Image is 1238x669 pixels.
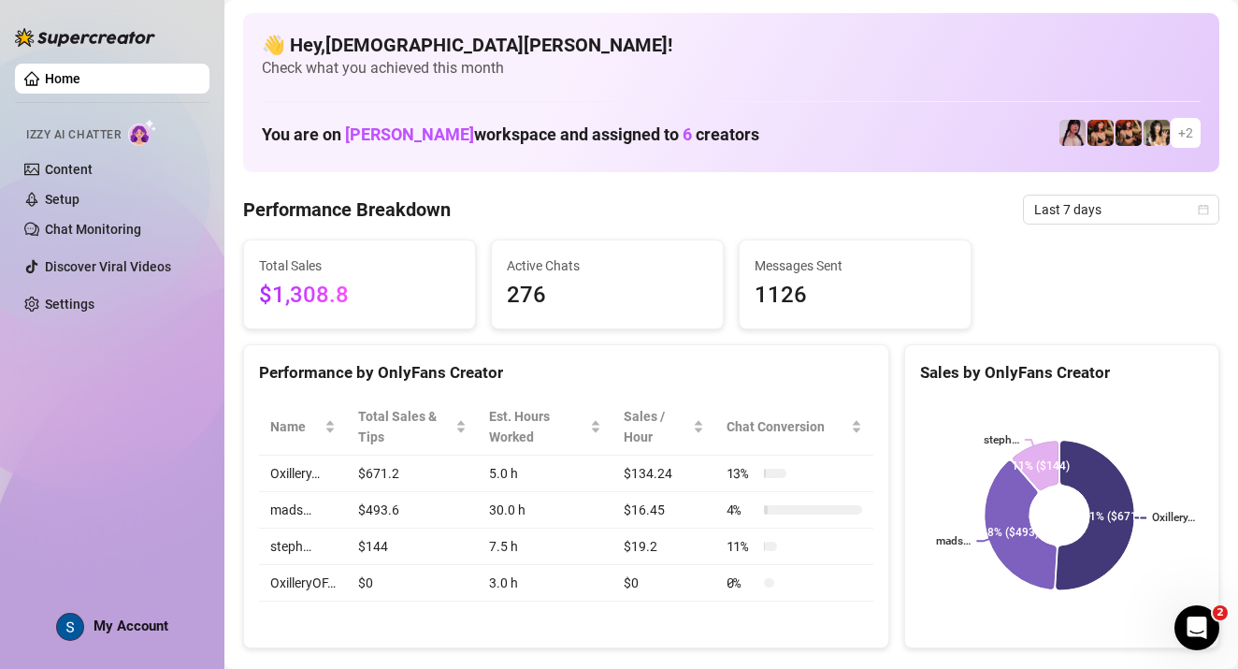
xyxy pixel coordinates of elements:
[45,192,79,207] a: Setup
[755,278,956,313] span: 1126
[1174,605,1219,650] iframe: Intercom live chat
[45,297,94,312] a: Settings
[1213,605,1228,620] span: 2
[478,456,612,492] td: 5.0 h
[507,255,708,276] span: Active Chats
[1034,196,1208,224] span: Last 7 days
[478,492,612,529] td: 30.0 h
[347,492,478,529] td: $493.6
[259,255,460,276] span: Total Sales
[270,416,321,437] span: Name
[507,278,708,313] span: 276
[45,71,80,86] a: Home
[478,529,612,565] td: 7.5 h
[612,399,715,456] th: Sales / Hour
[683,124,692,144] span: 6
[128,119,157,146] img: AI Chatter
[259,360,873,385] div: Performance by OnlyFans Creator
[45,259,171,274] a: Discover Viral Videos
[45,222,141,237] a: Chat Monitoring
[715,399,873,456] th: Chat Conversion
[57,614,83,640] img: ACg8ocJO_1VXZ8x6MJag1t78gi-7QzkUlj9T6Lx6_lTKIHCZyJ4Now=s96-c
[347,399,478,456] th: Total Sales & Tips
[1198,204,1209,215] span: calendar
[478,565,612,602] td: 3.0 h
[1152,512,1195,525] text: Oxillery…
[920,360,1203,385] div: Sales by OnlyFans Creator
[727,536,756,557] span: 11 %
[624,406,689,447] span: Sales / Hour
[15,28,155,47] img: logo-BBDzfeDw.svg
[1178,123,1193,143] span: + 2
[262,124,759,145] h1: You are on workspace and assigned to creators
[612,456,715,492] td: $134.24
[984,433,1019,446] text: steph…
[612,565,715,602] td: $0
[489,406,585,447] div: Est. Hours Worked
[612,492,715,529] td: $16.45
[259,492,347,529] td: mads…
[345,124,474,144] span: [PERSON_NAME]
[259,565,347,602] td: OxilleryOF…
[1059,120,1086,146] img: cyber
[259,529,347,565] td: steph…
[727,463,756,484] span: 13 %
[262,58,1201,79] span: Check what you achieved this month
[259,399,347,456] th: Name
[1087,120,1114,146] img: Oxillery
[94,618,168,634] span: My Account
[262,32,1201,58] h4: 👋 Hey, [DEMOGRAPHIC_DATA][PERSON_NAME] !
[259,278,460,313] span: $1,308.8
[1144,120,1170,146] img: Candylion
[26,126,121,144] span: Izzy AI Chatter
[935,535,971,548] text: mads…
[755,255,956,276] span: Messages Sent
[347,565,478,602] td: $0
[727,573,756,593] span: 0 %
[347,529,478,565] td: $144
[727,416,847,437] span: Chat Conversion
[727,500,756,520] span: 4 %
[1116,120,1142,146] img: OxilleryOF
[612,529,715,565] td: $19.2
[347,456,478,492] td: $671.2
[45,162,93,177] a: Content
[358,406,452,447] span: Total Sales & Tips
[259,456,347,492] td: Oxillery…
[243,196,451,223] h4: Performance Breakdown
